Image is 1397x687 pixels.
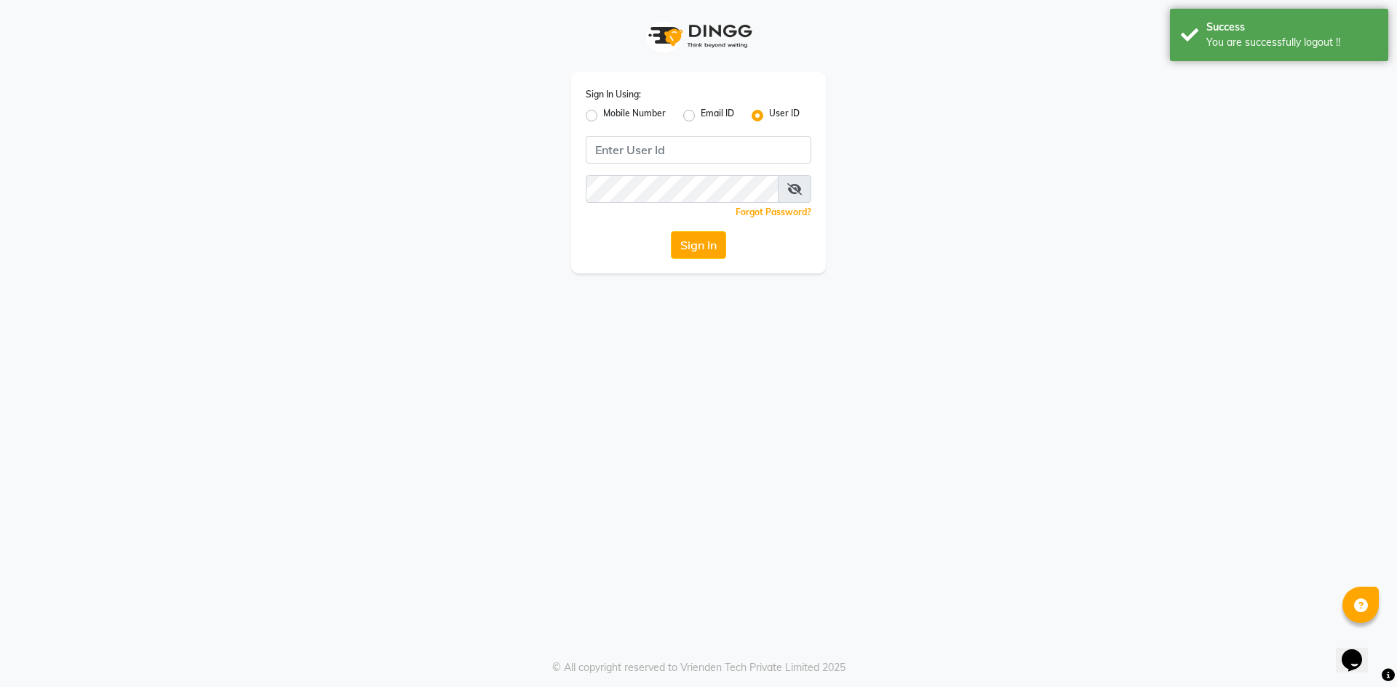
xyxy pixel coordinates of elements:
label: Sign In Using: [586,88,641,101]
div: Success [1206,20,1377,35]
button: Sign In [671,231,726,259]
img: logo1.svg [640,15,757,57]
input: Username [586,175,779,203]
label: User ID [769,107,800,124]
iframe: chat widget [1336,629,1382,672]
a: Forgot Password? [736,206,811,217]
label: Email ID [701,107,734,124]
input: Username [586,136,811,164]
label: Mobile Number [603,107,666,124]
div: You are successfully logout !! [1206,35,1377,50]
